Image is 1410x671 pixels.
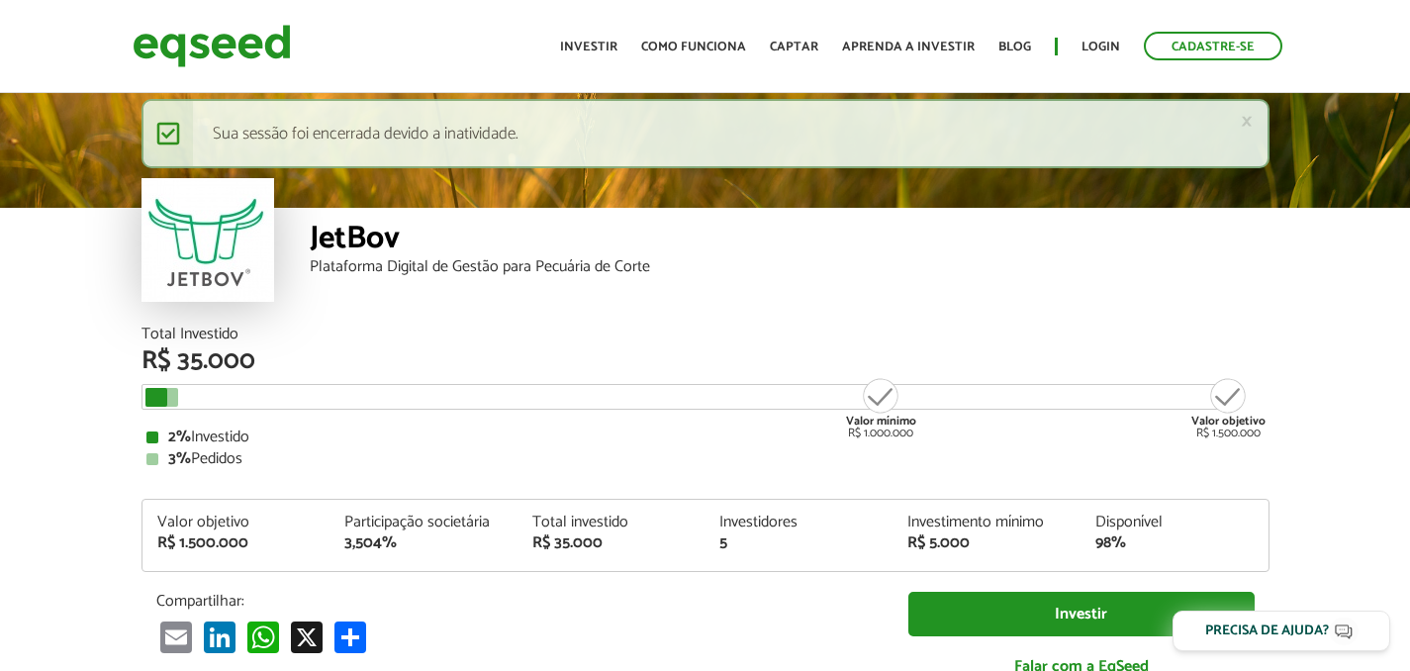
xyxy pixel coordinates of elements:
img: EqSeed [133,20,291,72]
div: 5 [719,535,878,551]
a: Email [156,621,196,653]
div: R$ 1.500.000 [1191,376,1266,439]
p: Compartilhar: [156,592,879,611]
div: R$ 5.000 [907,535,1066,551]
a: Investir [560,41,617,53]
a: Blog [998,41,1031,53]
div: Plataforma Digital de Gestão para Pecuária de Corte [310,259,1269,275]
a: Cadastre-se [1144,32,1282,60]
div: R$ 35.000 [141,348,1269,374]
div: Total investido [532,515,691,530]
div: JetBov [310,223,1269,259]
div: Valor objetivo [157,515,316,530]
a: Aprenda a investir [842,41,975,53]
a: Captar [770,41,818,53]
div: Investidores [719,515,878,530]
a: × [1241,111,1253,132]
div: Disponível [1095,515,1254,530]
div: Sua sessão foi encerrada devido a inatividade. [141,99,1269,168]
a: LinkedIn [200,621,239,653]
a: WhatsApp [243,621,283,653]
div: Total Investido [141,327,1269,342]
strong: 3% [168,445,191,472]
strong: Valor objetivo [1191,412,1266,431]
strong: 2% [168,424,191,450]
div: Investido [146,430,1265,445]
a: Investir [908,592,1255,636]
div: 3,504% [344,535,503,551]
div: Investimento mínimo [907,515,1066,530]
strong: Valor mínimo [846,412,916,431]
a: X [287,621,327,653]
div: Participação societária [344,515,503,530]
div: R$ 35.000 [532,535,691,551]
a: Como funciona [641,41,746,53]
a: Compartilhar [330,621,370,653]
div: R$ 1.500.000 [157,535,316,551]
div: Pedidos [146,451,1265,467]
a: Login [1081,41,1120,53]
div: 98% [1095,535,1254,551]
div: R$ 1.000.000 [844,376,918,439]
